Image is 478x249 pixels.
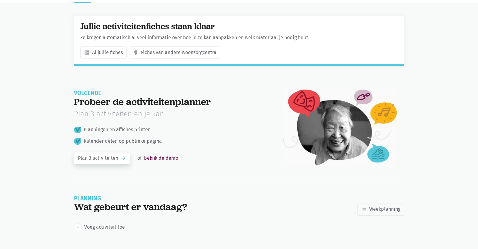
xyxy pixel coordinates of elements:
p: Ze kregen automatisch al veel informatie over hoe je ze kan aanpakken en welk materiaal je nodig ... [80,34,398,42]
a: Fiches van andere woonzorgcentra [129,46,220,59]
p: Kalender delen op publieke pagina [74,135,260,145]
div: of [137,154,178,162]
div: Planning [74,196,187,201]
a: bekijk de demo [144,154,178,162]
img: Bewoner die zich goed voelt [282,88,397,166]
a: Plan 3 activiteitenarrow_forward [74,152,130,164]
i: arrow_forward [121,155,126,161]
i: lightbulb [133,50,139,55]
a: Weekplanning [357,203,404,215]
i: add [75,224,81,230]
div: Wat gebeurt er vandaag? [74,201,187,213]
div: Jullie activiteitenfiches staan klaar [80,22,398,31]
div: Probeer de activiteitenplanner [74,96,260,107]
i: list [361,206,367,212]
a: Al jullie fiches [80,46,127,59]
a: add Voeg activiteit toe [74,223,125,231]
p: Planningen en affiches printen [74,123,260,134]
i: fact_check [84,50,90,55]
p: Plan 3 activiteiten en je kan... [74,110,260,118]
div: Volgende [74,90,260,96]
